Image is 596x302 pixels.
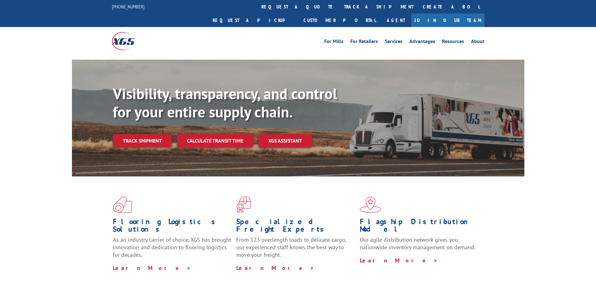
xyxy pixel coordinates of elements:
a: Resources [442,39,464,46]
a: Learn More > [360,257,438,264]
a: Request a pickup [208,13,299,27]
a: For Retailers [350,39,378,46]
p: From 123 overlength loads to delicate cargo, our experienced staff knows the best way to move you... [236,236,355,264]
img: xgs-icon-focused-on-flooring-red [236,197,251,213]
a: Customer Portal [299,13,380,27]
a: Learn More > [113,264,191,272]
a: Advantages [409,39,435,46]
a: Join Our Team [411,13,484,27]
a: Learn More > [236,264,314,272]
a: Track shipment [113,134,172,147]
a: Services [385,39,402,46]
img: xgs-icon-flagship-distribution-model-red [360,197,381,213]
a: For Mills [324,39,343,46]
a: Calculate transit time [177,134,253,148]
span: As an industry carrier of choice, XGS has brought innovation and dedication to flooring logistics... [113,236,231,258]
img: xgs-icon-total-supply-chain-intelligence-red [113,197,132,213]
a: About [471,39,484,46]
h1: Flagship Distribution Model [360,218,478,236]
h1: Flooring Logistics Solutions [113,218,232,236]
h1: Specialized Freight Experts [236,218,355,236]
a: Agent [380,13,411,27]
a: XGS ASSISTANT [258,134,312,148]
b: Visibility, transparency, and control for your entire supply chain. [113,84,337,121]
a: [PHONE_NUMBER] [112,3,145,10]
span: Our agile distribution network gives you nationwide inventory management on demand. [360,236,475,251]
